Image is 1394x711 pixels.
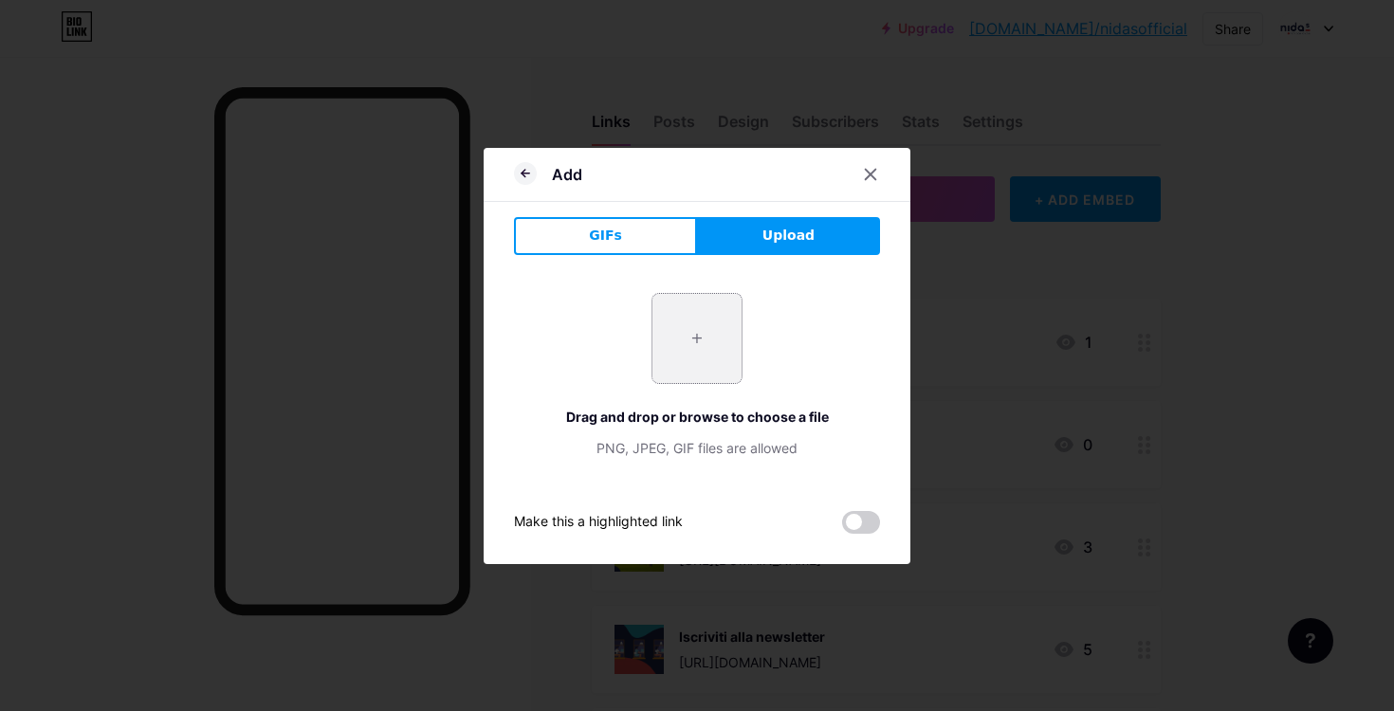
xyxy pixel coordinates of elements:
div: PNG, JPEG, GIF files are allowed [514,438,880,458]
div: Make this a highlighted link [514,511,683,534]
div: Drag and drop or browse to choose a file [514,407,880,427]
div: Add [552,163,582,186]
button: GIFs [514,217,697,255]
button: Upload [697,217,880,255]
span: Upload [762,226,815,246]
span: GIFs [589,226,622,246]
